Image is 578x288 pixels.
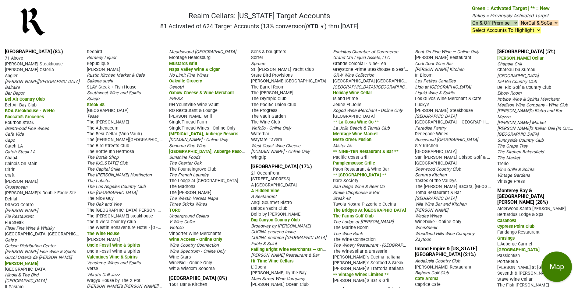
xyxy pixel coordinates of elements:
[87,184,146,189] span: The Los Angeles Country Club
[333,231,363,236] span: The Wine Bank
[333,219,394,224] span: The Lodge at [PERSON_NAME]
[497,91,522,96] span: Elbow Room
[251,282,309,287] span: [PERSON_NAME] Ocean Club
[497,253,520,258] span: Passionfish
[87,202,122,207] span: The Oak and Vine
[333,178,358,183] span: Rare Society
[169,237,222,242] span: Wine Access - Online Only
[5,161,37,166] span: Chinois On Main
[169,61,197,66] span: Mustards Grill
[251,276,305,281] span: Main Street Wine Company
[5,220,23,225] span: Fia Steak
[251,78,326,84] span: [PERSON_NAME][GEOGRAPHIC_DATA]
[333,172,386,178] span: ** [GEOGRAPHIC_DATA] **
[5,61,63,67] span: [PERSON_NAME] Steakhouse
[333,190,379,195] span: Stake Chophouse & Bar
[415,102,429,107] span: Lucky's
[5,179,38,184] span: [PERSON_NAME]
[5,278,46,283] span: [GEOGRAPHIC_DATA]
[87,224,193,230] span: The Westin Bonaventure Hotel - [GEOGRAPHIC_DATA]
[87,78,113,84] span: Sakana sushi
[251,85,285,90] span: The Barrel Room
[160,12,358,20] h1: Realm Cellars: [US_STATE] Target Accounts
[5,238,16,243] span: Gale's
[333,213,374,219] span: The Farms Golf Club
[497,56,544,61] span: [PERSON_NAME] Cellar
[5,138,15,143] span: Capo
[415,67,464,72] span: [PERSON_NAME] Kitchen
[87,55,116,60] span: Remedy Liquor
[333,102,361,107] span: Jeune Et Jolie
[5,85,20,90] span: Baltaire
[415,49,479,54] span: Bent On Fine Wine — Online Only
[497,144,528,149] span: The Grape Tray
[87,149,134,154] span: The Bottle Inn Hermosa
[5,79,80,84] span: [PERSON_NAME][GEOGRAPHIC_DATA]
[87,96,99,101] span: Spago
[251,164,312,169] a: [GEOGRAPHIC_DATA] (17%)
[169,184,196,189] span: The Madrona
[333,108,402,113] span: Kogod Wine Merchant - Online Only
[5,144,23,149] span: Catch LA
[87,219,136,224] span: The Riviera Country Club
[87,190,137,195] span: The [GEOGRAPHIC_DATA]
[87,161,128,166] span: The [US_STATE] Club
[497,132,539,137] span: [GEOGRAPHIC_DATA]
[333,120,379,125] span: ** La Costa Wine Co **
[5,190,93,196] span: [PERSON_NAME]'s Double Eagle Steakhouse
[320,24,324,29] span: ▼
[20,7,46,37] img: Realm Cellars
[415,172,447,178] span: Somm's Kitchen
[497,108,562,113] span: [PERSON_NAME]'s Bistro and Bar
[415,61,453,66] span: Cork Dork Wine Bar
[415,161,457,166] span: [GEOGRAPHIC_DATA]
[497,212,544,217] span: Bernardus Lodge & Spa
[87,243,140,248] span: Uncle Fossil Wine & Spirits
[5,126,49,131] span: Brentwood Fine Wines
[87,114,98,119] span: Tesse
[5,226,54,231] span: Flask Fine Wine & Whisky
[415,183,550,189] span: The [PERSON_NAME] Bacara, [GEOGRAPHIC_DATA][PERSON_NAME]
[497,138,544,143] span: Sunnyside Country Club
[333,143,352,148] span: Mister A's
[333,208,406,213] span: The Bridges At [GEOGRAPHIC_DATA]
[333,278,391,283] span: [PERSON_NAME]'s Bar & Grill
[87,67,120,72] span: [PERSON_NAME]
[5,167,16,172] span: Citrin
[5,261,38,266] span: [PERSON_NAME]
[5,202,34,207] span: DRAGO Centro
[415,78,456,84] span: Les Petites Canailles
[497,61,522,67] span: Chapala Grill
[169,172,209,178] span: The French Laundry
[497,188,548,205] a: Monterey Bay & [GEOGRAPHIC_DATA][PERSON_NAME] (28%)
[169,49,236,54] span: Meadowood [GEOGRAPHIC_DATA]
[5,108,55,113] span: BOA Steakhouse - WeHo
[415,282,441,287] span: Caprice Cafe
[415,85,471,90] span: Lido at [GEOGRAPHIC_DATA]
[5,231,217,237] span: [GEOGRAPHIC_DATA] [GEOGRAPHIC_DATA] at [PERSON_NAME][GEOGRAPHIC_DATA] - [GEOGRAPHIC_DATA]
[87,49,102,54] span: Redbird
[5,114,44,120] span: Boccato's Groceries
[169,213,209,219] span: Underground Cellars
[415,196,456,201] span: [GEOGRAPHIC_DATA]
[415,149,457,154] span: [GEOGRAPHIC_DATA]
[497,67,535,72] span: Chateau Du Sureau
[87,178,111,183] span: The Lobster
[333,126,390,131] span: La Jolla Beach & Tennis Club
[251,137,282,142] span: Wayfare Tavern
[87,120,129,125] span: The [PERSON_NAME]
[415,73,433,78] span: In Bloom
[251,90,293,95] span: The [PERSON_NAME]
[87,272,120,277] span: Vibrato Grill Jazz
[5,185,27,190] span: Crustacean
[415,137,478,142] span: Rosewood [GEOGRAPHIC_DATA]
[169,108,218,113] span: RO Restaurant & Lounge
[333,137,371,142] span: Meze Greek Fusion
[251,108,277,113] span: The Progress
[497,149,544,154] span: The Kitchen Bakersfield
[497,206,566,211] span: Alderwood Santa [PERSON_NAME]
[87,126,119,131] span: The Athenaeum
[497,114,510,120] span: Mezzo
[251,235,326,240] span: CUCINA enoteca [GEOGRAPHIC_DATA]
[497,102,568,108] span: Madison Wine Company - Wine Club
